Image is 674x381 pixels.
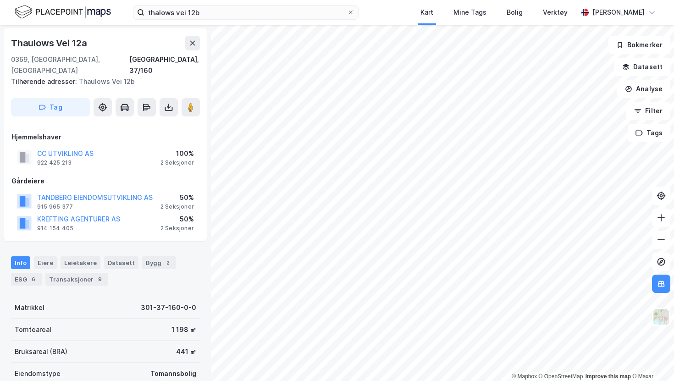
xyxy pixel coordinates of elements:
[628,337,674,381] div: Kontrollprogram for chat
[586,373,631,380] a: Improve this map
[129,54,200,76] div: [GEOGRAPHIC_DATA], 37/160
[15,302,44,313] div: Matrikkel
[652,308,670,326] img: Z
[507,7,523,18] div: Bolig
[11,273,42,286] div: ESG
[37,225,73,232] div: 914 154 405
[11,77,79,85] span: Tilhørende adresser:
[420,7,433,18] div: Kart
[150,368,196,379] div: Tomannsbolig
[592,7,645,18] div: [PERSON_NAME]
[160,148,194,159] div: 100%
[626,102,670,120] button: Filter
[142,256,176,269] div: Bygg
[61,256,100,269] div: Leietakere
[512,373,537,380] a: Mapbox
[11,132,199,143] div: Hjemmelshaver
[11,76,193,87] div: Thaulows Vei 12b
[11,54,129,76] div: 0369, [GEOGRAPHIC_DATA], [GEOGRAPHIC_DATA]
[144,6,347,19] input: Søk på adresse, matrikkel, gårdeiere, leietakere eller personer
[15,346,67,357] div: Bruksareal (BRA)
[160,192,194,203] div: 50%
[628,337,674,381] iframe: Chat Widget
[160,225,194,232] div: 2 Seksjoner
[539,373,583,380] a: OpenStreetMap
[617,80,670,98] button: Analyse
[141,302,196,313] div: 301-37-160-0-0
[11,98,90,116] button: Tag
[614,58,670,76] button: Datasett
[104,256,138,269] div: Datasett
[37,203,73,210] div: 915 965 377
[608,36,670,54] button: Bokmerker
[15,368,61,379] div: Eiendomstype
[160,159,194,166] div: 2 Seksjoner
[11,176,199,187] div: Gårdeiere
[176,346,196,357] div: 441 ㎡
[45,273,108,286] div: Transaksjoner
[15,324,51,335] div: Tomteareal
[628,124,670,142] button: Tags
[11,256,30,269] div: Info
[163,258,172,267] div: 2
[95,275,105,284] div: 9
[543,7,568,18] div: Verktøy
[29,275,38,284] div: 6
[15,4,111,20] img: logo.f888ab2527a4732fd821a326f86c7f29.svg
[160,214,194,225] div: 50%
[171,324,196,335] div: 1 198 ㎡
[11,36,89,50] div: Thaulows Vei 12a
[453,7,486,18] div: Mine Tags
[37,159,72,166] div: 922 425 213
[160,203,194,210] div: 2 Seksjoner
[34,256,57,269] div: Eiere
